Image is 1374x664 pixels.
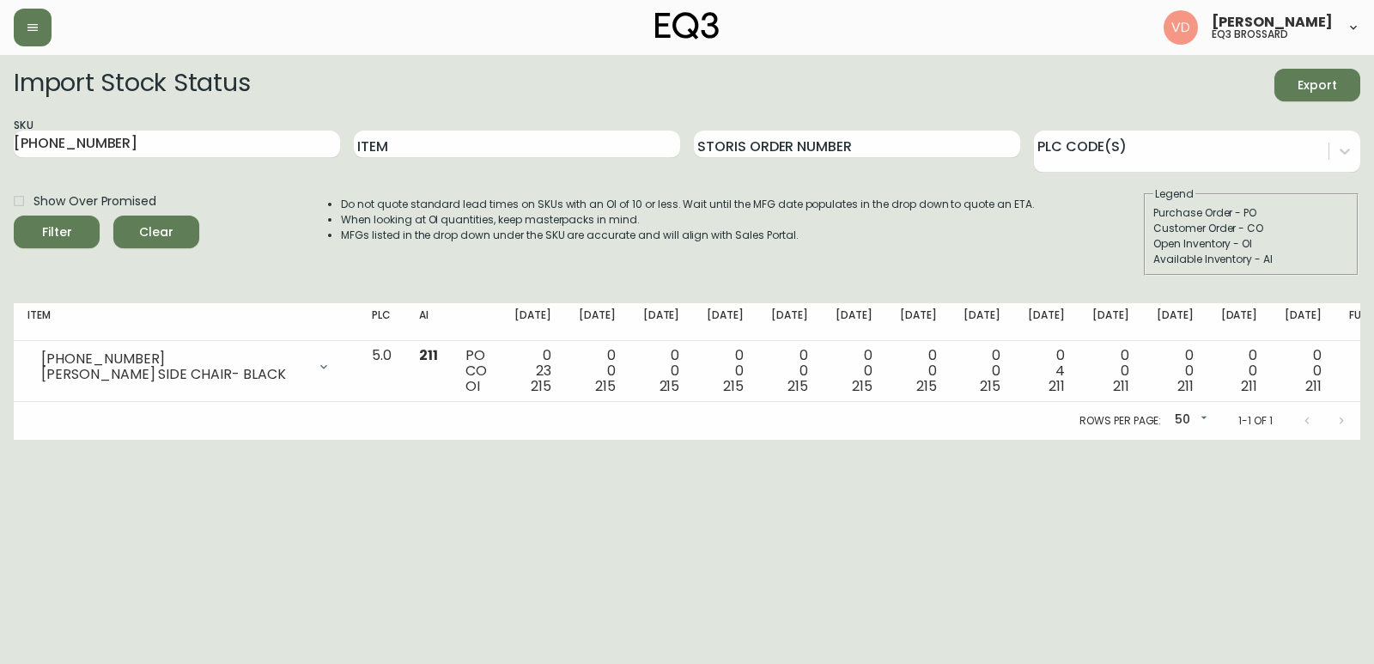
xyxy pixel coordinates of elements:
[1274,69,1360,101] button: Export
[1241,376,1257,396] span: 211
[127,222,185,243] span: Clear
[771,348,808,394] div: 0 0
[980,376,1000,396] span: 215
[14,216,100,248] button: Filter
[836,348,872,394] div: 0 0
[501,303,565,341] th: [DATE]
[341,228,1035,243] li: MFGs listed in the drop down under the SKU are accurate and will align with Sales Portal.
[1153,221,1349,236] div: Customer Order - CO
[41,367,307,382] div: [PERSON_NAME] SIDE CHAIR- BLACK
[723,376,744,396] span: 215
[1164,10,1198,45] img: 34cbe8de67806989076631741e6a7c6b
[341,197,1035,212] li: Do not quote standard lead times on SKUs with an OI of 10 or less. Wait until the MFG date popula...
[1014,303,1079,341] th: [DATE]
[358,341,405,402] td: 5.0
[1207,303,1272,341] th: [DATE]
[1028,348,1065,394] div: 0 4
[1153,236,1349,252] div: Open Inventory - OI
[822,303,886,341] th: [DATE]
[900,348,937,394] div: 0 0
[113,216,199,248] button: Clear
[33,192,156,210] span: Show Over Promised
[660,376,680,396] span: 215
[465,376,480,396] span: OI
[916,376,937,396] span: 215
[1285,348,1322,394] div: 0 0
[27,348,344,386] div: [PHONE_NUMBER][PERSON_NAME] SIDE CHAIR- BLACK
[595,376,616,396] span: 215
[1271,303,1335,341] th: [DATE]
[643,348,680,394] div: 0 0
[950,303,1014,341] th: [DATE]
[1153,252,1349,267] div: Available Inventory - AI
[757,303,822,341] th: [DATE]
[1168,406,1211,435] div: 50
[1049,376,1065,396] span: 211
[531,376,551,396] span: 215
[419,345,438,365] span: 211
[886,303,951,341] th: [DATE]
[629,303,694,341] th: [DATE]
[41,351,307,367] div: [PHONE_NUMBER]
[852,376,872,396] span: 215
[1157,348,1194,394] div: 0 0
[1212,15,1333,29] span: [PERSON_NAME]
[565,303,629,341] th: [DATE]
[1079,303,1143,341] th: [DATE]
[1143,303,1207,341] th: [DATE]
[1092,348,1129,394] div: 0 0
[14,303,358,341] th: Item
[1177,376,1194,396] span: 211
[655,12,719,40] img: logo
[1305,376,1322,396] span: 211
[514,348,551,394] div: 0 23
[14,69,250,101] h2: Import Stock Status
[358,303,405,341] th: PLC
[405,303,452,341] th: AI
[1288,75,1347,96] span: Export
[693,303,757,341] th: [DATE]
[1238,413,1273,429] p: 1-1 of 1
[42,222,72,243] div: Filter
[1153,205,1349,221] div: Purchase Order - PO
[1113,376,1129,396] span: 211
[964,348,1000,394] div: 0 0
[465,348,487,394] div: PO CO
[1221,348,1258,394] div: 0 0
[1212,29,1288,40] h5: eq3 brossard
[707,348,744,394] div: 0 0
[579,348,616,394] div: 0 0
[1079,413,1161,429] p: Rows per page:
[1153,186,1195,202] legend: Legend
[341,212,1035,228] li: When looking at OI quantities, keep masterpacks in mind.
[787,376,808,396] span: 215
